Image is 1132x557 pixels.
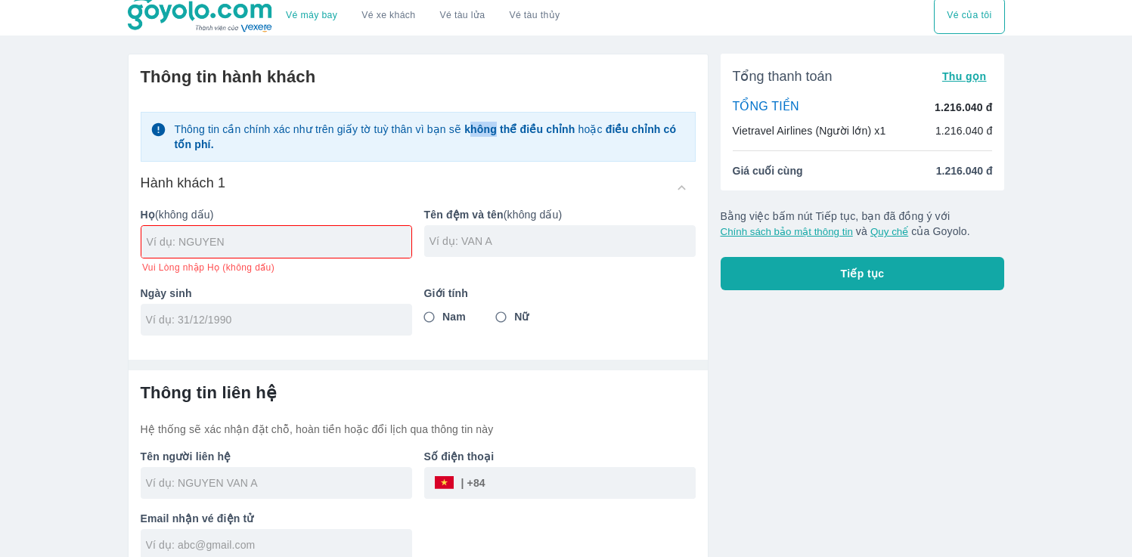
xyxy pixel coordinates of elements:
p: Vietravel Airlines (Người lớn) x1 [733,123,886,138]
h6: Thông tin liên hệ [141,382,696,404]
p: Thông tin cần chính xác như trên giấy tờ tuỳ thân vì bạn sẽ hoặc [174,122,685,152]
a: Vé máy bay [286,10,337,21]
b: Tên đệm và tên [424,209,504,221]
input: Ví dụ: 31/12/1990 [146,312,397,327]
b: Số điện thoại [424,450,495,463]
p: Giới tính [424,286,696,301]
input: Ví dụ: VAN A [430,234,696,249]
button: Tiếp tục [721,257,1005,290]
span: Tổng thanh toán [733,67,833,85]
span: Vui Lòng nhập Họ (không dấu) [142,261,274,274]
span: Giá cuối cùng [733,163,803,178]
b: Tên người liên hệ [141,450,231,463]
h6: Hành khách 1 [141,174,226,192]
span: Thu gọn [942,70,987,82]
strong: không thể điều chỉnh [464,123,575,135]
input: Ví dụ: abc@gmail.com [146,537,412,552]
b: Họ [141,209,155,221]
p: Hệ thống sẽ xác nhận đặt chỗ, hoàn tiền hoặc đổi lịch qua thông tin này [141,422,696,437]
p: Bằng việc bấm nút Tiếp tục, bạn đã đồng ý với và của Goyolo. [721,209,1005,239]
button: Chính sách bảo mật thông tin [721,226,853,237]
a: Vé xe khách [361,10,415,21]
input: Ví dụ: NGUYEN VAN A [146,475,412,490]
span: Nam [442,309,466,324]
p: 1.216.040 đ [935,100,992,115]
p: Ngày sinh [141,286,412,301]
button: Thu gọn [936,66,993,87]
b: Email nhận vé điện tử [141,512,254,525]
span: 1.216.040 đ [936,163,993,178]
input: Ví dụ: NGUYEN [147,234,411,249]
p: 1.216.040 đ [935,123,993,138]
span: Nữ [514,309,529,324]
button: Quy chế [870,226,908,237]
p: (không dấu) [424,207,696,222]
h6: Thông tin hành khách [141,67,696,88]
span: Tiếp tục [841,266,885,281]
p: (không dấu) [141,207,412,222]
p: TỔNG TIỀN [733,99,799,116]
